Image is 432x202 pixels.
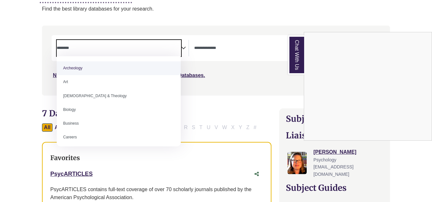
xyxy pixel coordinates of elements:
[57,89,181,103] li: [DEMOGRAPHIC_DATA] & Theology
[57,117,181,130] li: Business
[57,130,181,144] li: Careers
[304,32,432,140] iframe: Chat Widget
[288,35,304,74] a: Chat With Us
[57,75,181,89] li: Art
[304,32,432,141] div: Chat With Us
[57,61,181,75] li: Archeology
[57,103,181,117] li: Biology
